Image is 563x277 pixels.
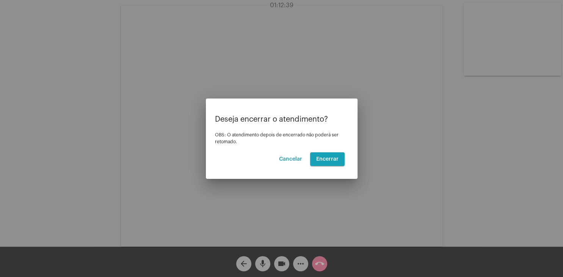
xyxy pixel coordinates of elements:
[279,156,302,162] span: Cancelar
[215,115,348,124] p: Deseja encerrar o atendimento?
[316,156,339,162] span: Encerrar
[273,152,308,166] button: Cancelar
[215,133,339,144] span: OBS: O atendimento depois de encerrado não poderá ser retomado.
[310,152,345,166] button: Encerrar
